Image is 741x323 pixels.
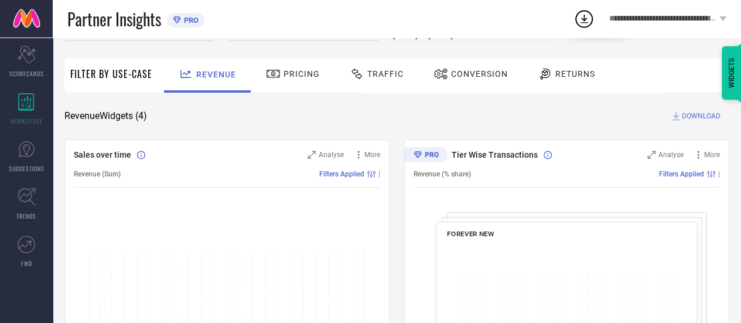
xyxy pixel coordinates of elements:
[16,212,36,220] span: TRENDS
[367,69,404,79] span: Traffic
[181,16,199,25] span: PRO
[378,170,380,178] span: |
[319,151,344,159] span: Analyse
[451,69,508,79] span: Conversion
[70,67,152,81] span: Filter By Use-Case
[74,150,131,159] span: Sales over time
[447,230,494,238] span: FOREVER NEW
[67,7,161,31] span: Partner Insights
[659,170,704,178] span: Filters Applied
[319,170,364,178] span: Filters Applied
[21,259,32,268] span: FWD
[704,151,720,159] span: More
[647,151,655,159] svg: Zoom
[452,150,538,159] span: Tier Wise Transactions
[9,69,44,78] span: SCORECARDS
[404,147,448,165] div: Premium
[414,170,471,178] span: Revenue (% share)
[555,69,595,79] span: Returns
[74,170,121,178] span: Revenue (Sum)
[364,151,380,159] span: More
[11,117,43,125] span: WORKSPACE
[308,151,316,159] svg: Zoom
[682,110,720,122] span: DOWNLOAD
[718,170,720,178] span: |
[64,110,147,122] span: Revenue Widgets ( 4 )
[284,69,320,79] span: Pricing
[658,151,684,159] span: Analyse
[9,164,45,173] span: SUGGESTIONS
[196,70,236,79] span: Revenue
[573,8,595,29] div: Open download list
